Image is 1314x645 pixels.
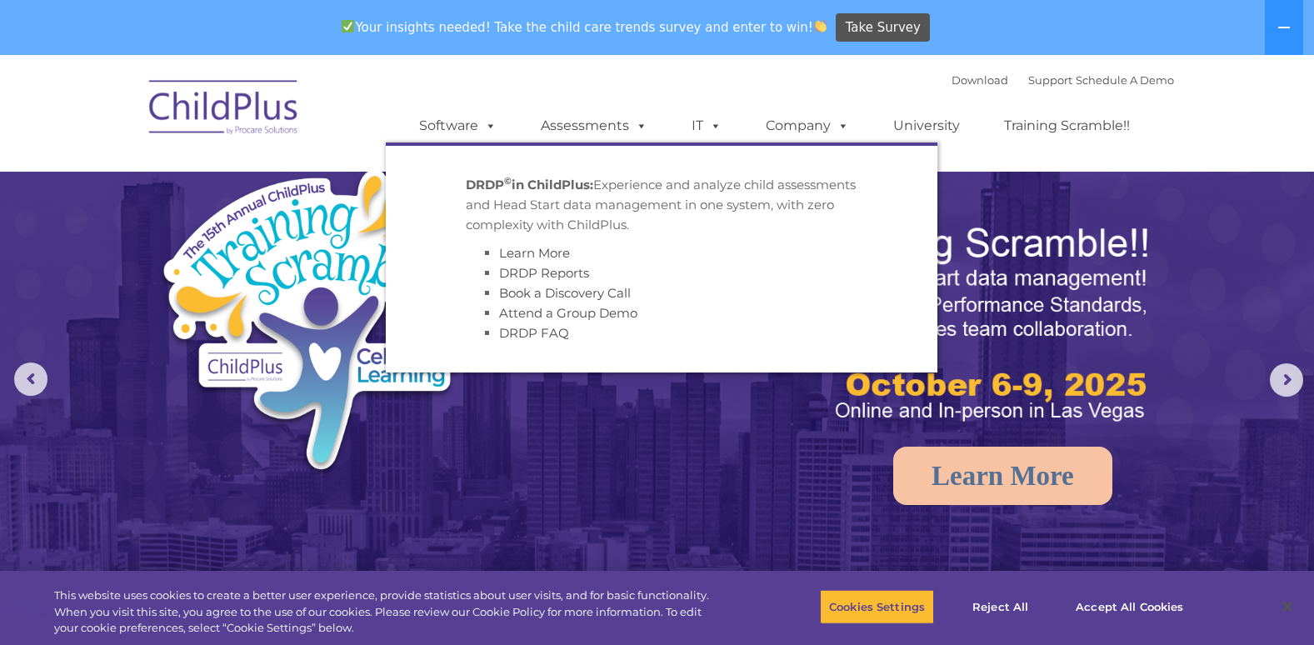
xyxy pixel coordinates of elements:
[846,13,921,42] span: Take Survey
[1067,589,1192,624] button: Accept All Cookies
[749,109,866,142] a: Company
[232,178,302,191] span: Phone number
[893,447,1112,505] a: Learn More
[499,245,570,261] a: Learn More
[402,109,513,142] a: Software
[499,325,569,341] a: DRDP FAQ
[499,305,637,321] a: Attend a Group Demo
[1269,588,1306,625] button: Close
[466,177,593,192] strong: DRDP in ChildPlus:
[952,73,1174,87] font: |
[54,587,722,637] div: This website uses cookies to create a better user experience, provide statistics about user visit...
[987,109,1147,142] a: Training Scramble!!
[524,109,664,142] a: Assessments
[499,265,589,281] a: DRDP Reports
[675,109,738,142] a: IT
[877,109,977,142] a: University
[1028,73,1072,87] a: Support
[342,20,354,32] img: ✅
[1076,73,1174,87] a: Schedule A Demo
[466,175,857,235] p: Experience and analyze child assessments and Head Start data management in one system, with zero ...
[836,13,930,42] a: Take Survey
[820,589,934,624] button: Cookies Settings
[232,110,282,122] span: Last name
[504,175,512,187] sup: ©
[141,68,307,152] img: ChildPlus by Procare Solutions
[948,589,1052,624] button: Reject All
[952,73,1008,87] a: Download
[814,20,827,32] img: 👏
[335,11,834,43] span: Your insights needed! Take the child care trends survey and enter to win!
[499,285,631,301] a: Book a Discovery Call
